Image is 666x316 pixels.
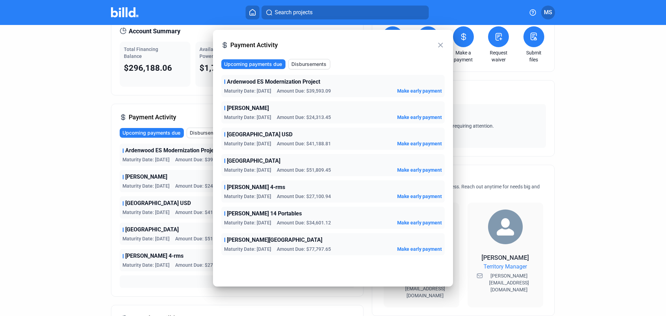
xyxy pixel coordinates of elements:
span: Upcoming payments due [224,61,282,68]
img: Billd Company Logo [111,7,138,17]
span: Maturity Date: [DATE] [122,262,170,268]
button: Make early payment [397,140,442,147]
mat-icon: close [436,41,445,49]
span: [PERSON_NAME] 14 Portables [227,210,302,218]
span: No items requiring attention. [383,122,543,129]
span: [PERSON_NAME][EMAIL_ADDRESS][DOMAIN_NAME] [484,272,534,293]
span: Amount Due: $51,809.45 [175,235,229,242]
span: [PERSON_NAME] [227,104,269,112]
span: [GEOGRAPHIC_DATA] USD [125,199,191,207]
span: Payment Activity [129,112,176,122]
span: Maturity Date: [DATE] [224,87,271,94]
button: Make early payment [397,246,442,253]
span: [PERSON_NAME] 4-rms [227,183,285,191]
span: Total Financing Balance [124,46,158,59]
span: Payment Activity [230,40,436,50]
span: Account Summary [129,26,180,36]
span: Ardenwood ES Modernization Project [227,78,320,86]
span: Search projects [275,8,313,17]
span: Disbursements [190,129,225,136]
span: Disbursements [291,61,326,68]
span: $1,703,811.94 [199,63,255,73]
span: Amount Due: $77,797.65 [277,246,331,253]
span: Maturity Date: [DATE] [224,140,271,147]
span: [PERSON_NAME] 4-rms [125,252,183,260]
span: Maturity Date: [DATE] [122,209,170,216]
button: Make early payment [397,193,442,200]
span: [PERSON_NAME][EMAIL_ADDRESS][DOMAIN_NAME] [400,278,450,299]
span: MS [544,8,552,17]
span: Amount Due: $39,593.09 [277,87,331,94]
span: Upcoming payments due [122,129,180,136]
span: Amount Due: $27,100.94 [175,262,229,268]
span: Amount Due: $39,593.09 [175,156,229,163]
span: Ardenwood ES Modernization Project [125,146,219,155]
span: [PERSON_NAME] [481,254,529,261]
span: We're here for you and your business. Reach out anytime for needs big and small! [381,184,540,196]
button: Make early payment [397,219,442,226]
span: Maturity Date: [DATE] [224,219,271,226]
span: Amount Due: $27,100.94 [277,193,331,200]
span: $296,188.06 [124,63,172,73]
button: Upcoming payments due [221,59,285,69]
a: Request waiver [486,49,511,63]
span: [PERSON_NAME] [125,173,167,181]
button: Make early payment [397,87,442,94]
a: Submit files [522,49,546,63]
span: Available Purchasing Power [199,46,246,59]
a: Make a payment [451,49,476,63]
span: Maturity Date: [DATE] [224,193,271,200]
span: Maturity Date: [DATE] [122,156,170,163]
span: Maturity Date: [DATE] [122,235,170,242]
button: Make early payment [397,114,442,121]
span: Maturity Date: [DATE] [224,246,271,253]
span: Territory Manager [484,263,527,271]
span: [GEOGRAPHIC_DATA] [125,225,179,234]
span: Amount Due: $41,188.81 [277,140,331,147]
span: [GEOGRAPHIC_DATA] [227,157,280,165]
span: [GEOGRAPHIC_DATA] USD [227,130,292,139]
span: Maturity Date: [DATE] [122,182,170,189]
span: Amount Due: $51,809.45 [277,166,331,173]
span: Amount Due: $24,313.45 [277,114,331,121]
span: Maturity Date: [DATE] [224,114,271,121]
span: Amount Due: $41,188.81 [175,209,229,216]
img: Territory Manager [488,210,523,244]
span: Amount Due: $24,313.45 [175,182,229,189]
span: Maturity Date: [DATE] [224,166,271,173]
button: Make early payment [397,166,442,173]
span: [PERSON_NAME][GEOGRAPHIC_DATA] [227,236,322,244]
span: Amount Due: $34,601.12 [277,219,331,226]
button: Disbursements [288,59,330,69]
